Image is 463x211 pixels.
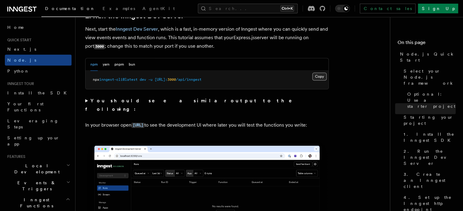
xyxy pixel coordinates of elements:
[5,197,66,209] span: Inngest Functions
[99,77,138,82] span: inngest-cli@latest
[5,44,72,55] a: Next.js
[94,44,105,49] code: 3000
[176,77,202,82] span: /api/inngest
[401,129,456,146] a: 1. Install the Inngest SDK
[5,22,72,33] a: Home
[85,97,329,114] summary: You should see a similar output to the following:
[7,69,30,73] span: Python
[7,101,44,112] span: Your first Functions
[401,112,456,129] a: Starting your project
[132,122,144,128] a: [URL]
[85,121,329,130] p: In your browser open to see the development UI where later you will test the functions you write:
[139,2,178,16] a: AgentKit
[167,77,176,82] span: 3000
[5,55,72,66] a: Node.js
[401,146,456,169] a: 2. Run the Inngest Dev Server
[198,4,298,13] button: Search...Ctrl+K
[404,148,456,166] span: 2. Run the Inngest Dev Server
[280,5,294,12] kbd: Ctrl+K
[7,118,59,129] span: Leveraging Steps
[155,77,167,82] span: [URL]:
[407,91,456,109] span: Optional: Use a starter project
[405,89,456,112] a: Optional: Use a starter project
[5,98,72,115] a: Your first Functions
[41,2,99,17] a: Documentation
[140,77,146,82] span: dev
[401,169,456,192] a: 3. Create an Inngest client
[5,132,72,149] a: Setting up your app
[103,6,135,11] span: Examples
[5,66,72,77] a: Python
[85,98,300,112] strong: You should see a similar output to the following:
[360,4,416,13] a: Contact sales
[5,180,66,192] span: Events & Triggers
[5,177,72,194] button: Events & Triggers
[132,123,144,128] code: [URL]
[404,114,456,126] span: Starting your project
[85,25,329,51] p: Next, start the , which is a fast, in-memory version of Inngest where you can quickly send and vi...
[400,51,456,63] span: Node.js Quick Start
[114,58,124,71] button: pnpm
[148,77,153,82] span: -u
[5,87,72,98] a: Install the SDK
[5,115,72,132] a: Leveraging Steps
[93,77,99,82] span: npx
[5,81,34,86] span: Inngest tour
[398,39,456,49] h4: On this page
[103,58,110,71] button: yarn
[129,58,135,71] button: bun
[116,26,158,32] a: Inngest Dev Server
[404,171,456,189] span: 3. Create an Inngest client
[7,90,70,95] span: Install the SDK
[312,73,327,80] button: Copy
[5,38,31,43] span: Quick start
[401,66,456,89] a: Select your Node.js framework
[99,2,139,16] a: Examples
[398,49,456,66] a: Node.js Quick Start
[90,58,98,71] button: npm
[7,47,36,52] span: Next.js
[7,24,24,30] span: Home
[418,4,458,13] a: Sign Up
[335,5,350,12] button: Toggle dark mode
[5,154,25,159] span: Features
[142,6,175,11] span: AgentKit
[5,163,66,175] span: Local Development
[404,131,456,143] span: 1. Install the Inngest SDK
[404,68,456,86] span: Select your Node.js framework
[7,135,60,146] span: Setting up your app
[45,6,95,11] span: Documentation
[5,160,72,177] button: Local Development
[7,58,36,63] span: Node.js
